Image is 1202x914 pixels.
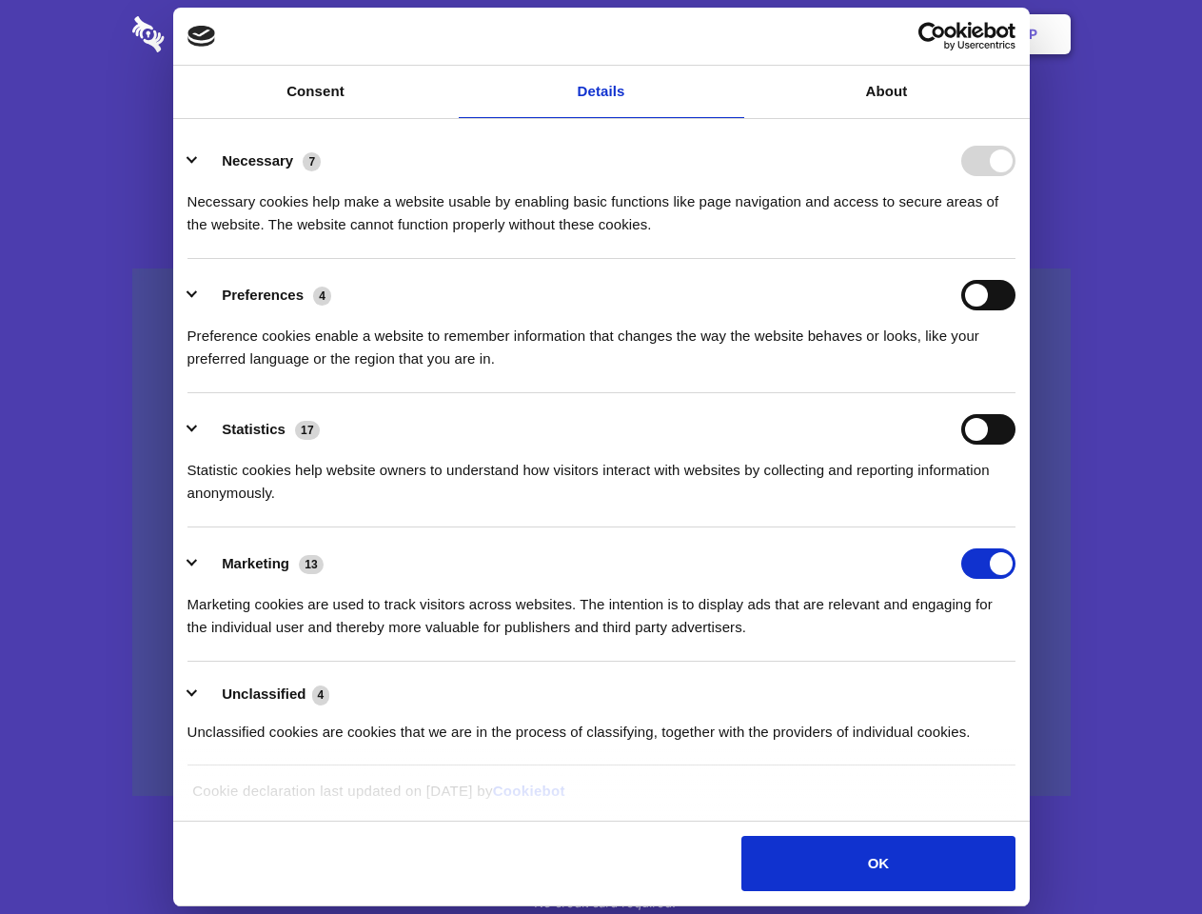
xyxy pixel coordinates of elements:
button: OK [741,836,1015,891]
div: Statistic cookies help website owners to understand how visitors interact with websites by collec... [187,445,1015,505]
a: Cookiebot [493,783,565,799]
a: Login [863,5,946,64]
img: logo [187,26,216,47]
button: Marketing (13) [187,548,336,579]
span: 7 [303,152,321,171]
span: 4 [312,685,330,705]
a: Contact [772,5,859,64]
label: Marketing [222,555,289,571]
button: Necessary (7) [187,146,333,176]
img: logo-wordmark-white-trans-d4663122ce5f474addd5e946df7df03e33cb6a1c49d2221995e7729f52c070b2.svg [132,16,295,52]
button: Unclassified (4) [187,683,342,706]
h4: Auto-redaction of sensitive data, encrypted data sharing and self-destructing private chats. Shar... [132,173,1071,236]
a: Wistia video thumbnail [132,268,1071,797]
label: Necessary [222,152,293,169]
label: Preferences [222,287,304,303]
div: Necessary cookies help make a website usable by enabling basic functions like page navigation and... [187,176,1015,236]
h1: Eliminate Slack Data Loss. [132,86,1071,154]
label: Statistics [222,421,286,437]
a: Details [459,66,744,118]
div: Unclassified cookies are cookies that we are in the process of classifying, together with the pro... [187,706,1015,744]
span: 4 [313,287,331,306]
a: Pricing [559,5,641,64]
span: 13 [299,555,324,574]
a: Usercentrics Cookiebot - opens in a new window [849,22,1015,50]
span: 17 [295,421,320,440]
div: Cookie declaration last updated on [DATE] by [178,780,1024,817]
a: About [744,66,1030,118]
button: Statistics (17) [187,414,332,445]
div: Preference cookies enable a website to remember information that changes the way the website beha... [187,310,1015,370]
a: Consent [173,66,459,118]
div: Marketing cookies are used to track visitors across websites. The intention is to display ads tha... [187,579,1015,639]
button: Preferences (4) [187,280,344,310]
iframe: Drift Widget Chat Controller [1107,819,1179,891]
